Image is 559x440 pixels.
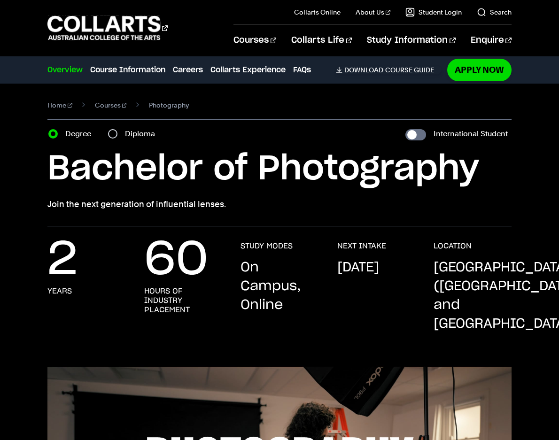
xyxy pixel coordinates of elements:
a: Study Information [367,25,455,56]
a: Student Login [405,8,462,17]
a: Courses [233,25,276,56]
a: DownloadCourse Guide [336,66,442,74]
a: FAQs [293,64,311,76]
h3: NEXT INTAKE [337,241,386,251]
p: On Campus, Online [241,258,318,315]
div: Go to homepage [47,15,168,41]
h3: years [47,286,72,296]
a: Search [477,8,512,17]
h3: STUDY MODES [241,241,293,251]
p: Join the next generation of influential lenses. [47,198,512,211]
label: Diploma [125,127,161,140]
label: International Student [434,127,508,140]
a: Collarts Experience [210,64,286,76]
a: About Us [356,8,390,17]
a: Course Information [90,64,165,76]
h3: hours of industry placement [144,286,222,315]
p: [DATE] [337,258,379,277]
a: Courses [95,99,127,112]
label: Degree [65,127,97,140]
a: Collarts Online [294,8,341,17]
p: 2 [47,241,78,279]
h3: LOCATION [434,241,472,251]
a: Apply Now [447,59,512,81]
a: Enquire [471,25,512,56]
a: Collarts Life [291,25,352,56]
a: Careers [173,64,203,76]
span: Photography [149,99,189,112]
p: 60 [144,241,208,279]
a: Overview [47,64,83,76]
span: Download [344,66,383,74]
h1: Bachelor of Photography [47,148,512,190]
a: Home [47,99,72,112]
